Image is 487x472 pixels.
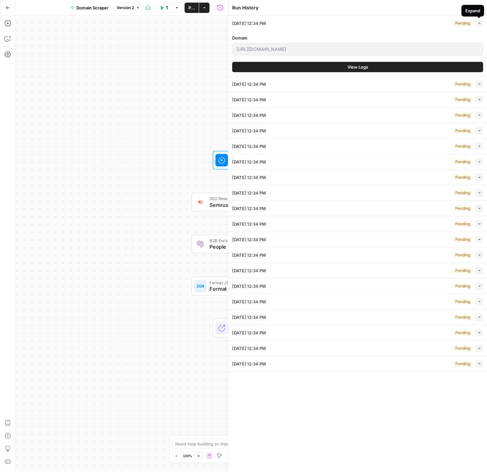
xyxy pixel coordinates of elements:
div: Pending [453,283,473,289]
div: Pending [453,268,473,274]
div: Pending [453,345,473,351]
span: [DATE] 12:34 PM [232,267,266,274]
span: [DATE] 12:34 PM [232,205,266,212]
span: [DATE] 12:34 PM [232,112,266,118]
div: Pending [453,206,473,211]
div: Pending [453,97,473,103]
div: Pending [453,128,473,134]
span: Version 2 [117,5,134,11]
div: Format JSONFormat Company Info [191,277,312,296]
button: Publish [185,3,199,13]
div: Pending [453,81,473,87]
span: SEO Research [210,196,290,202]
div: Pending [453,20,473,26]
span: [DATE] 12:34 PM [232,221,266,227]
span: People Data Labs - Company Enrichment [210,243,290,251]
button: View Logs [232,62,483,72]
span: [DATE] 12:34 PM [232,174,266,181]
span: Domain Scraper [76,5,108,11]
button: Version 2 [114,4,143,12]
div: B2B EnrichmentPeople Data Labs - Company Enrichment [191,235,312,253]
div: Pending [453,361,473,367]
div: Pending [453,112,473,118]
div: Pending [453,237,473,242]
div: Pending [453,330,473,336]
span: [DATE] 12:34 PM [232,236,266,243]
span: [DATE] 12:34 PM [232,128,266,134]
button: Domain Scraper [67,3,112,13]
span: Semrush Domain Overview [210,201,290,209]
div: Pending [453,159,473,165]
span: View Logs [347,64,368,70]
button: Test Workflow [156,3,172,13]
div: SEO ResearchSemrush Domain Overview [191,193,312,212]
div: Pending [453,143,473,149]
img: lpaqdqy7dn0qih3o8499dt77wl9d [197,240,204,248]
span: [DATE] 12:34 PM [232,345,266,352]
span: [DATE] 12:34 PM [232,81,266,87]
span: Publish [188,5,195,11]
div: Pending [453,252,473,258]
span: [DATE] 12:34 PM [232,361,266,367]
span: [DATE] 12:34 PM [232,252,266,258]
span: [DATE] 12:34 PM [232,314,266,320]
div: Pending [453,190,473,196]
span: B2B Enrichment [210,238,290,244]
span: [DATE] 12:34 PM [232,143,266,150]
span: [DATE] 12:34 PM [232,298,266,305]
span: 120% [183,453,192,458]
div: Pending [453,221,473,227]
span: Test Workflow [166,5,168,11]
span: [DATE] 12:34 PM [232,330,266,336]
img: 4e4w6xi9sjogcjglmt5eorgxwtyu [197,199,204,206]
div: Pending [453,299,473,305]
span: [DATE] 12:34 PM [232,190,266,196]
span: [DATE] 12:34 PM [232,96,266,103]
span: [DATE] 12:34 PM [232,159,266,165]
div: Pending [453,314,473,320]
span: Format Company Info [210,285,290,293]
label: Domain [232,35,483,41]
span: [DATE] 12:34 PM [232,283,266,289]
span: Format JSON [210,279,290,286]
span: [DATE] 12:34 PM [232,20,266,27]
div: Pending [453,174,473,180]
